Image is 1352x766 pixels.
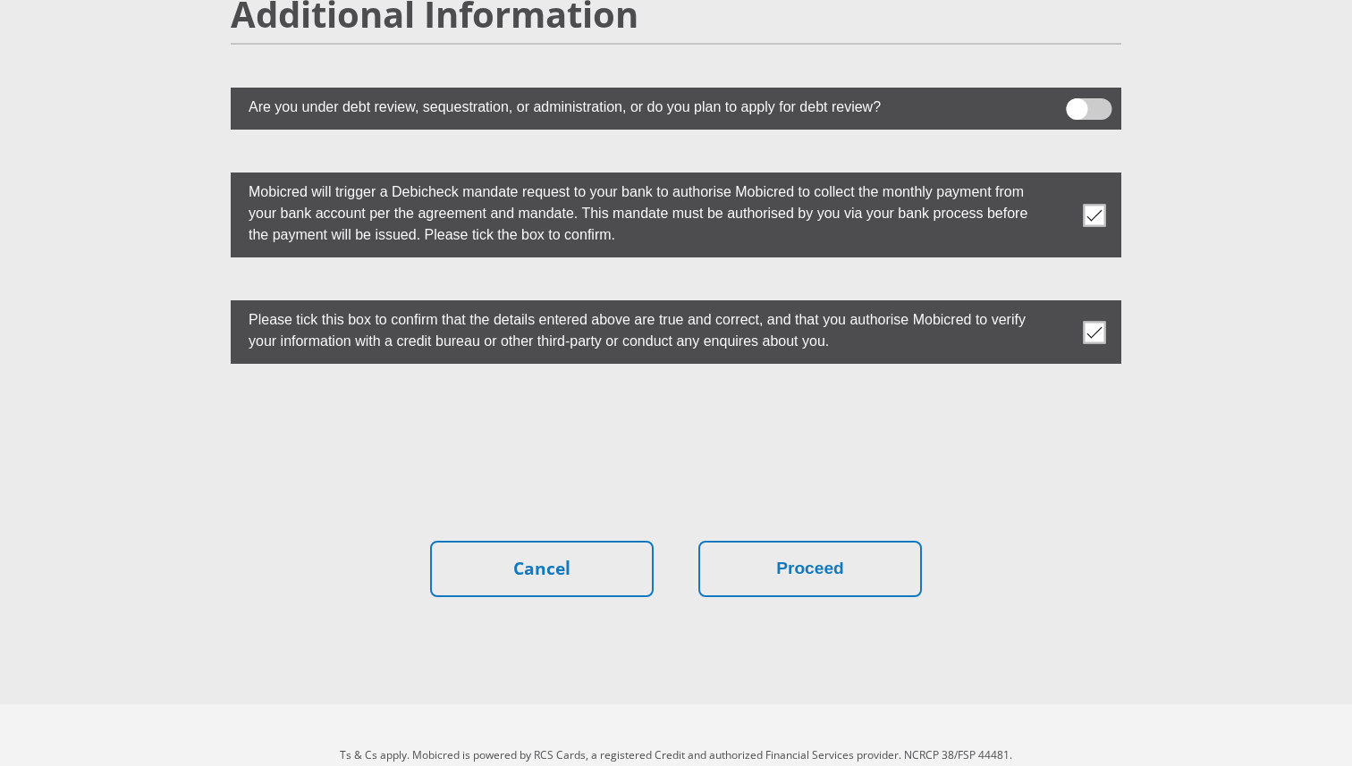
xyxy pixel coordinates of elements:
[231,88,1032,122] label: Are you under debt review, sequestration, or administration, or do you plan to apply for debt rev...
[180,747,1172,763] p: Ts & Cs apply. Mobicred is powered by RCS Cards, a registered Credit and authorized Financial Ser...
[540,407,812,476] iframe: reCAPTCHA
[430,541,654,597] a: Cancel
[231,300,1032,357] label: Please tick this box to confirm that the details entered above are true and correct, and that you...
[231,173,1032,250] label: Mobicred will trigger a Debicheck mandate request to your bank to authorise Mobicred to collect t...
[698,541,922,597] button: Proceed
